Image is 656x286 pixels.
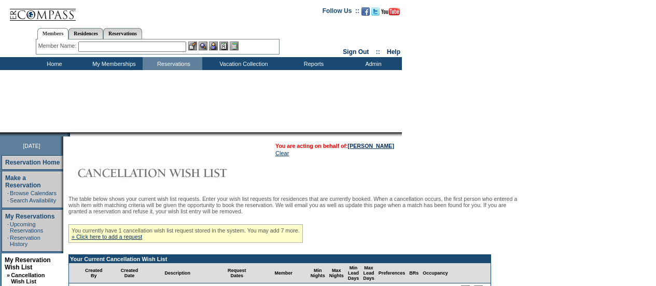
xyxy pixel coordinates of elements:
td: BRs [407,263,421,283]
img: b_calculator.gif [230,42,239,50]
a: My Reservations [5,213,54,220]
a: Subscribe to our YouTube Channel [381,10,400,17]
div: Member Name: [38,42,78,50]
img: blank.gif [70,132,71,137]
img: Impersonate [209,42,218,50]
a: Reservation History [10,235,40,247]
td: Admin [342,57,402,70]
a: Help [387,48,400,56]
img: Follow us on Twitter [371,7,380,16]
td: Max Nights [327,263,346,283]
span: You are acting on behalf of: [275,143,394,149]
a: My Reservation Wish List [5,256,51,271]
td: Created By [69,263,119,283]
td: Min Nights [309,263,327,283]
a: » Click here to add a request [72,234,142,240]
td: Your Current Cancellation Wish List [69,255,491,263]
td: Vacation Collection [202,57,283,70]
a: Cancellation Wish List [11,272,45,284]
td: · [7,235,9,247]
td: Description [140,263,215,283]
td: · [7,221,9,234]
td: My Memberships [83,57,143,70]
a: Members [37,28,69,39]
td: Reservations [143,57,202,70]
img: promoShadowLeftCorner.gif [66,132,70,137]
a: Reservation Home [5,159,60,166]
img: Reservations [219,42,228,50]
a: Upcoming Reservations [10,221,43,234]
td: · [7,197,9,203]
td: Min Lead Days [346,263,361,283]
td: Member [259,263,309,283]
td: · [7,190,9,196]
a: Search Availability [10,197,56,203]
a: Residences [68,28,103,39]
a: Make a Reservation [5,174,41,189]
td: Home [23,57,83,70]
div: You currently have 1 cancellation wish list request stored in the system. You may add 7 more. [68,224,303,243]
b: » [7,272,10,278]
a: Become our fan on Facebook [361,10,370,17]
img: b_edit.gif [188,42,197,50]
a: Clear [275,150,289,156]
span: [DATE] [23,143,40,149]
span: :: [376,48,380,56]
td: Preferences [376,263,408,283]
td: Follow Us :: [323,6,359,19]
td: Max Lead Days [361,263,376,283]
img: Become our fan on Facebook [361,7,370,16]
td: Request Dates [215,263,259,283]
a: Reservations [103,28,142,39]
td: Created Date [119,263,141,283]
a: [PERSON_NAME] [348,143,394,149]
a: Sign Out [343,48,369,56]
a: Browse Calendars [10,190,57,196]
td: Reports [283,57,342,70]
img: Subscribe to our YouTube Channel [381,8,400,16]
a: Follow us on Twitter [371,10,380,17]
img: Cancellation Wish List [68,162,276,183]
td: Occupancy [421,263,450,283]
img: View [199,42,207,50]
